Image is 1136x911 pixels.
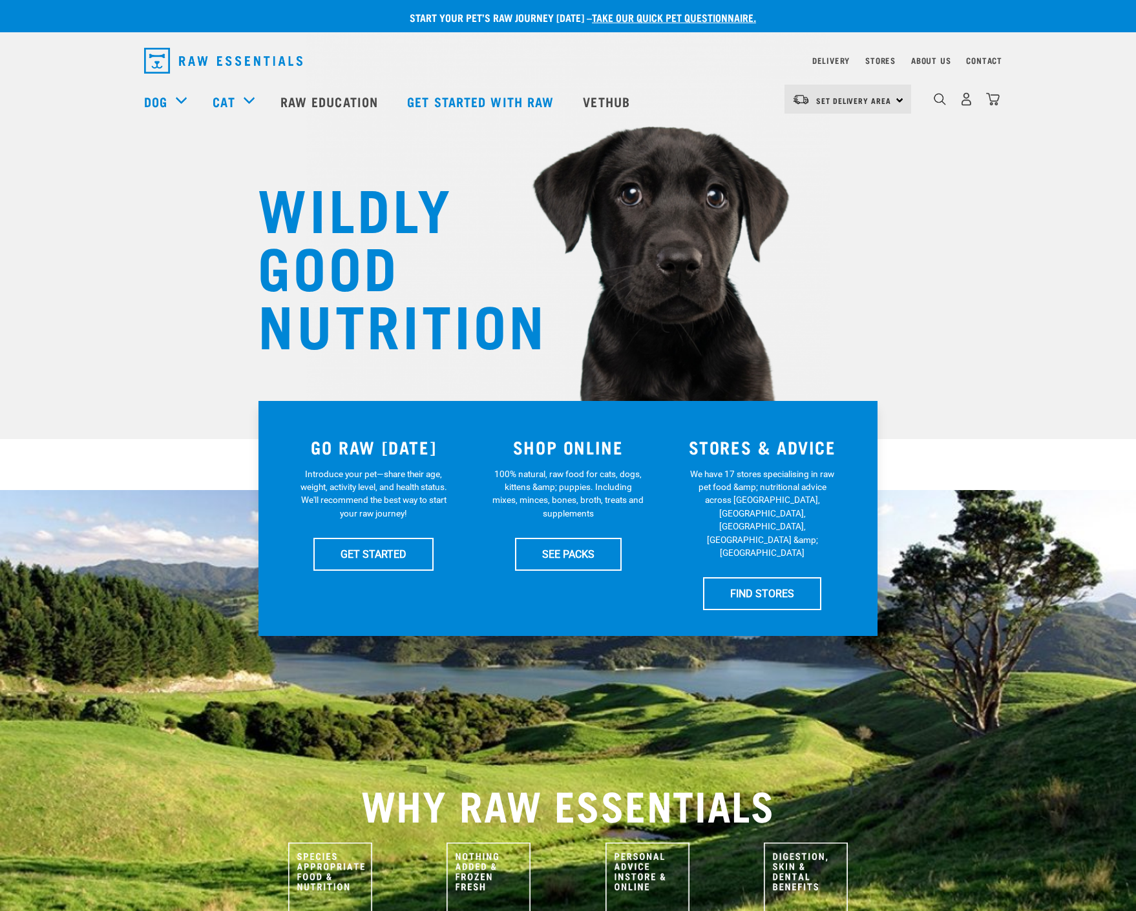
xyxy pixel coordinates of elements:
[986,92,1000,106] img: home-icon@2x.png
[515,538,622,570] a: SEE PACKS
[144,781,992,827] h2: WHY RAW ESSENTIALS
[865,58,896,63] a: Stores
[703,577,821,609] a: FIND STORES
[134,43,1002,79] nav: dropdown navigation
[258,178,516,352] h1: WILDLY GOOD NUTRITION
[394,76,570,127] a: Get started with Raw
[268,76,394,127] a: Raw Education
[144,92,167,111] a: Dog
[298,467,450,520] p: Introduce your pet—share their age, weight, activity level, and health status. We'll recommend th...
[673,437,852,457] h3: STORES & ADVICE
[960,92,973,106] img: user.png
[213,92,235,111] a: Cat
[570,76,646,127] a: Vethub
[934,93,946,105] img: home-icon-1@2x.png
[911,58,951,63] a: About Us
[592,14,756,20] a: take our quick pet questionnaire.
[792,94,810,105] img: van-moving.png
[479,437,658,457] h3: SHOP ONLINE
[966,58,1002,63] a: Contact
[812,58,850,63] a: Delivery
[284,437,463,457] h3: GO RAW [DATE]
[686,467,838,560] p: We have 17 stores specialising in raw pet food &amp; nutritional advice across [GEOGRAPHIC_DATA],...
[144,48,302,74] img: Raw Essentials Logo
[492,467,644,520] p: 100% natural, raw food for cats, dogs, kittens &amp; puppies. Including mixes, minces, bones, bro...
[313,538,434,570] a: GET STARTED
[816,98,891,103] span: Set Delivery Area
